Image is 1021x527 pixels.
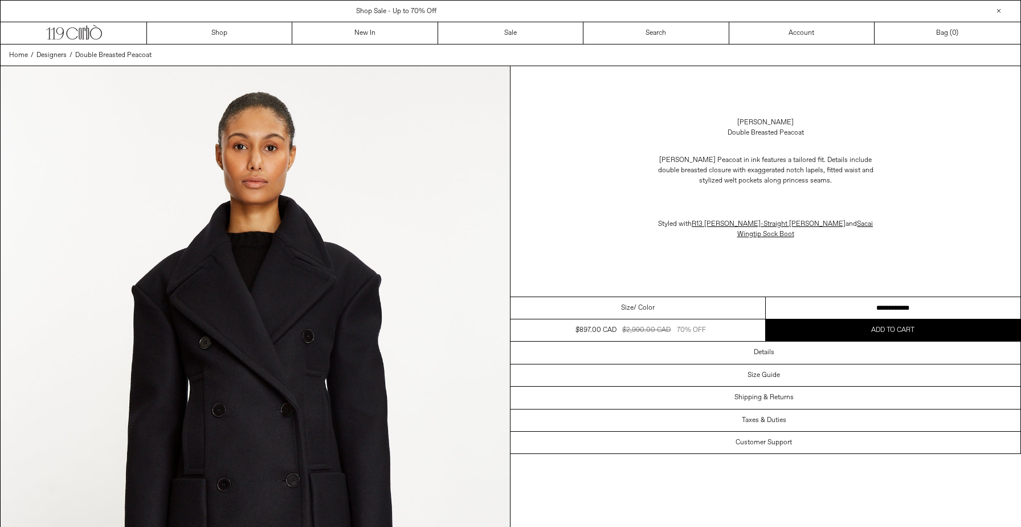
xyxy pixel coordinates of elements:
[875,22,1020,44] a: Bag ()
[583,22,729,44] a: Search
[75,50,152,60] a: Double Breasted Peacoat
[36,51,67,60] span: Designers
[31,50,34,60] span: /
[292,22,438,44] a: New In
[952,29,956,38] span: 0
[621,303,634,313] span: Size
[634,303,655,313] span: / Color
[742,416,786,424] h3: Taxes & Duties
[734,394,794,402] h3: Shipping & Returns
[736,439,792,447] h3: Customer Support
[9,50,28,60] a: Home
[36,50,67,60] a: Designers
[754,348,774,356] h3: Details
[622,325,671,335] div: $2,990.00 CAD
[871,326,914,335] span: Add to cart
[766,319,1021,341] button: Add to cart
[575,325,616,335] div: $897.00 CAD
[70,50,72,60] span: /
[729,22,875,44] a: Account
[438,22,583,44] a: Sale
[677,325,706,335] div: 70% OFF
[658,220,873,239] span: Styled with and
[952,28,958,38] span: )
[658,156,873,185] span: [PERSON_NAME] Peacoat in ink features a tailored fit. Details include double breasted closure wit...
[737,117,794,128] a: [PERSON_NAME]
[692,220,846,229] a: R13 [PERSON_NAME]-Straight [PERSON_NAME]
[147,22,292,44] a: Shop
[75,51,152,60] span: Double Breasted Peacoat
[748,371,780,379] h3: Size Guide
[728,128,804,138] div: Double Breasted Peacoat
[356,7,436,16] a: Shop Sale - Up to 70% Off
[9,51,28,60] span: Home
